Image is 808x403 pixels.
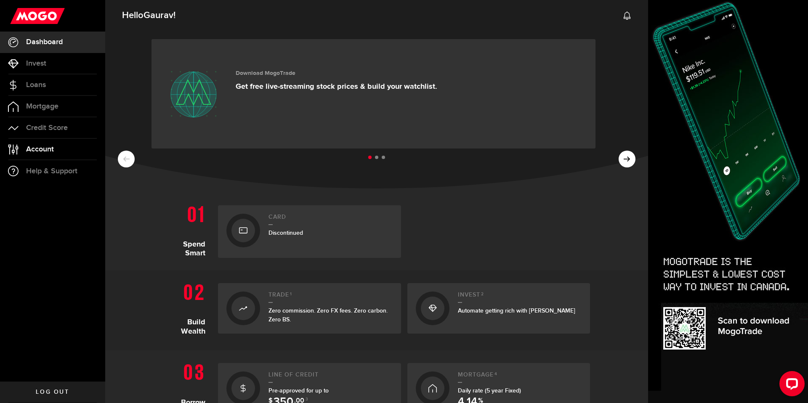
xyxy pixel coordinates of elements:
[458,387,521,394] span: Daily rate (5 year Fixed)
[268,214,393,225] h2: Card
[26,38,63,46] span: Dashboard
[122,7,175,24] span: Hello !
[26,124,68,132] span: Credit Score
[481,292,484,297] sup: 2
[306,397,308,402] sup: 3
[268,371,393,383] h2: Line of credit
[26,167,77,175] span: Help & Support
[26,81,46,89] span: Loans
[407,283,590,334] a: Invest2Automate getting rich with [PERSON_NAME]
[458,371,582,383] h2: Mortgage
[458,307,575,314] span: Automate getting rich with [PERSON_NAME]
[268,387,329,403] span: Pre-approved for up to
[163,279,212,338] h1: Build Wealth
[236,70,437,77] h3: Download MogoTrade
[151,39,595,148] a: Download MogoTrade Get free live-streaming stock prices & build your watchlist.
[26,103,58,110] span: Mortgage
[773,368,808,403] iframe: LiveChat chat widget
[144,10,173,21] span: Gaurav
[236,82,437,91] p: Get free live-streaming stock prices & build your watchlist.
[163,201,212,258] h1: Spend Smart
[268,307,388,323] span: Zero commission. Zero FX fees. Zero carbon. Zero BS.
[494,371,497,376] sup: 4
[26,146,54,153] span: Account
[26,60,46,67] span: Invest
[36,389,69,395] span: Log out
[218,283,401,334] a: Trade1Zero commission. Zero FX fees. Zero carbon. Zero BS.
[268,229,303,236] span: Discontinued
[268,292,393,303] h2: Trade
[290,292,292,297] sup: 1
[458,292,582,303] h2: Invest
[218,205,401,258] a: CardDiscontinued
